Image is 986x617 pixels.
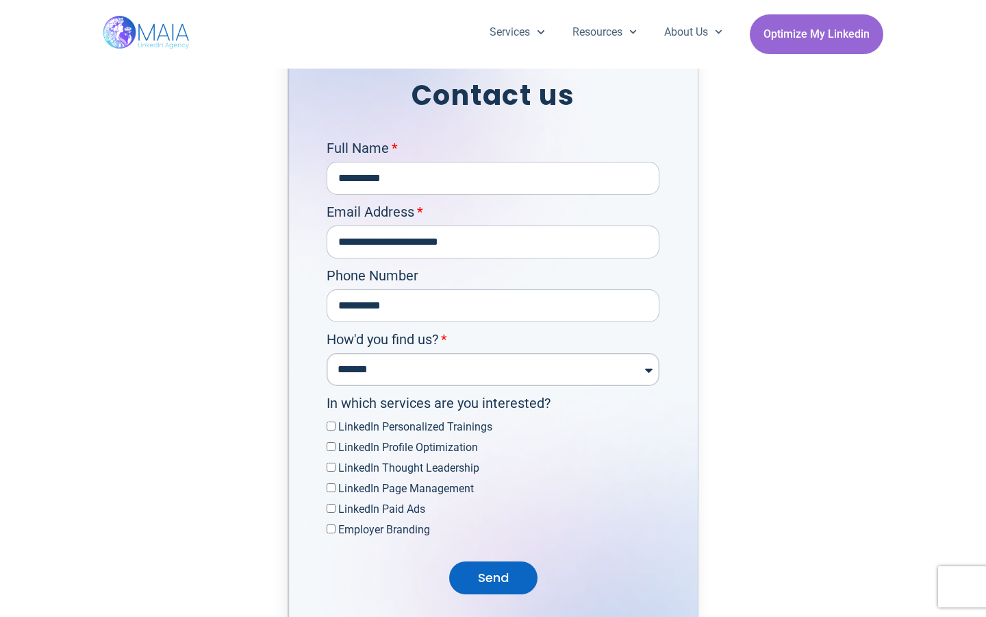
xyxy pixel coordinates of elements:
span: Optimize My Linkedin [763,21,870,47]
h2: Contact us [327,75,659,117]
label: LinkedIn Profile Optimization [338,441,478,454]
a: Services [476,14,558,50]
a: About Us [650,14,736,50]
label: LinkedIn Personalized Trainings [338,420,492,433]
label: Employer Branding [338,523,430,536]
label: Phone Number [327,265,418,289]
label: LinkedIn Page Management [338,482,474,495]
label: LinkedIn Paid Ads [338,503,425,516]
form: New Form [327,138,659,601]
a: Resources [559,14,650,50]
span: Send [478,568,509,588]
label: How'd you find us? [327,329,447,353]
nav: Menu [476,14,736,50]
label: Email Address [327,202,423,226]
label: In which services are you interested? [327,393,551,417]
a: Optimize My Linkedin [750,14,883,54]
label: LinkedIn Thought Leadership [338,461,479,474]
button: Send [449,561,538,594]
label: Full Name [327,138,398,162]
